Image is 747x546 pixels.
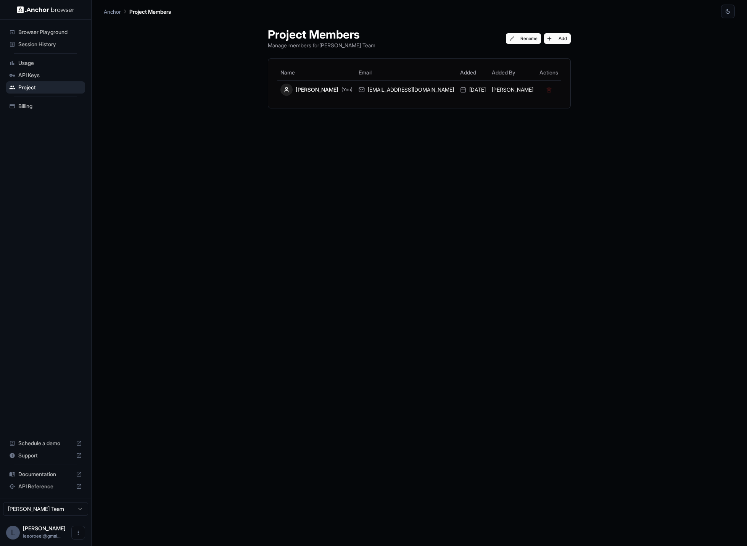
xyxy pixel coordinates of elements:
p: Anchor [104,8,121,16]
div: Documentation [6,468,85,480]
span: Support [18,452,73,459]
div: API Keys [6,69,85,81]
div: Project [6,81,85,94]
span: Leeor Meirovitz [23,525,66,531]
div: Browser Playground [6,26,85,38]
span: leeoroeel@gmail.com [23,533,61,539]
button: Open menu [71,526,85,540]
span: API Reference [18,483,73,490]
button: Rename [506,33,541,44]
span: Session History [18,40,82,48]
button: Add [544,33,571,44]
span: API Keys [18,71,82,79]
div: Billing [6,100,85,112]
span: Browser Playground [18,28,82,36]
div: Session History [6,38,85,50]
div: Usage [6,57,85,69]
th: Email [356,65,457,80]
span: (You) [341,87,353,93]
th: Actions [536,65,561,80]
p: Manage members for [PERSON_NAME] Team [268,41,375,49]
div: Schedule a demo [6,437,85,449]
span: Schedule a demo [18,439,73,447]
div: [EMAIL_ADDRESS][DOMAIN_NAME] [359,86,454,94]
th: Added [457,65,489,80]
div: [PERSON_NAME] [280,84,353,96]
div: L [6,526,20,540]
th: Added By [489,65,536,80]
nav: breadcrumb [104,7,171,16]
div: Support [6,449,85,462]
span: Usage [18,59,82,67]
p: Project Members [129,8,171,16]
div: API Reference [6,480,85,493]
td: [PERSON_NAME] [489,80,536,99]
span: Billing [18,102,82,110]
th: Name [277,65,356,80]
h1: Project Members [268,27,375,41]
span: Project [18,84,82,91]
span: Documentation [18,470,73,478]
div: [DATE] [460,86,486,94]
img: Anchor Logo [17,6,74,13]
